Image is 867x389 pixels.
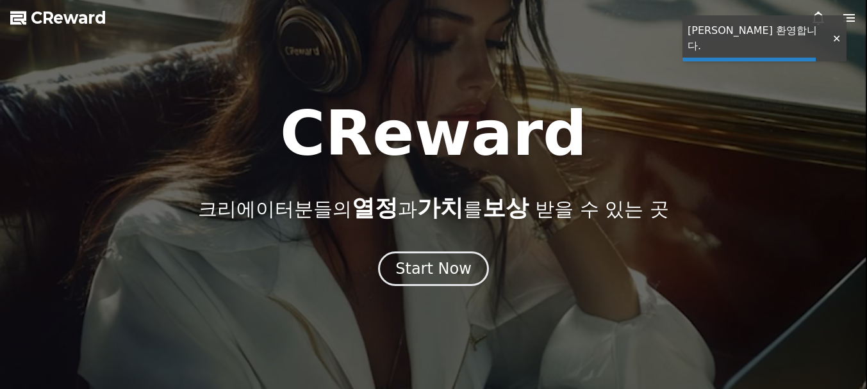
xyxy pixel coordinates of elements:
[417,194,463,221] span: 가치
[378,251,489,286] button: Start Now
[395,258,472,279] div: Start Now
[352,194,398,221] span: 열정
[198,195,668,221] p: 크리에이터분들의 과 를 받을 수 있는 곳
[10,8,106,28] a: CReward
[280,103,587,164] h1: CReward
[378,264,489,276] a: Start Now
[31,8,106,28] span: CReward
[483,194,529,221] span: 보상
